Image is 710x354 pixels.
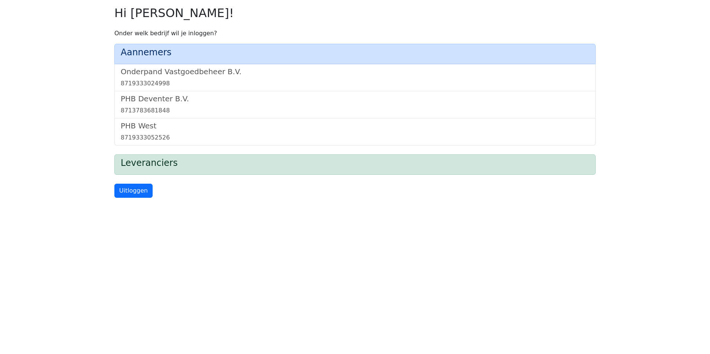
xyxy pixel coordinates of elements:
h5: Onderpand Vastgoedbeheer B.V. [121,67,589,76]
div: 8719333024998 [121,79,589,88]
div: 8713783681848 [121,106,589,115]
h5: PHB West [121,121,589,130]
a: PHB West8719333052526 [121,121,589,142]
p: Onder welk bedrijf wil je inloggen? [114,29,596,38]
a: Uitloggen [114,184,153,198]
a: PHB Deventer B.V.8713783681848 [121,94,589,115]
h2: Hi [PERSON_NAME]! [114,6,596,20]
h4: Leveranciers [121,158,589,168]
h5: PHB Deventer B.V. [121,94,589,103]
h4: Aannemers [121,47,589,58]
div: 8719333052526 [121,133,589,142]
a: Onderpand Vastgoedbeheer B.V.8719333024998 [121,67,589,88]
